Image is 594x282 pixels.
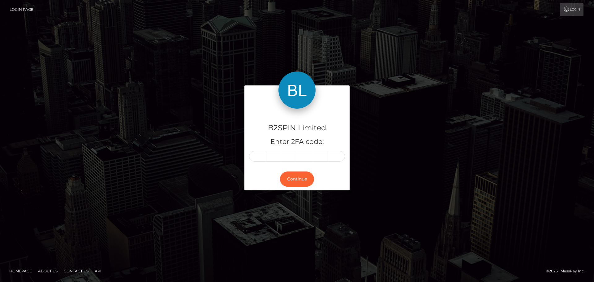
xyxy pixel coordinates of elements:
[10,3,33,16] a: Login Page
[7,266,34,276] a: Homepage
[278,72,316,109] img: B2SPIN Limited
[249,137,345,147] h5: Enter 2FA code:
[560,3,583,16] a: Login
[546,268,589,275] div: © 2025 , MassPay Inc.
[36,266,60,276] a: About Us
[249,123,345,133] h4: B2SPIN Limited
[61,266,91,276] a: Contact Us
[280,171,314,187] button: Continue
[92,266,104,276] a: API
